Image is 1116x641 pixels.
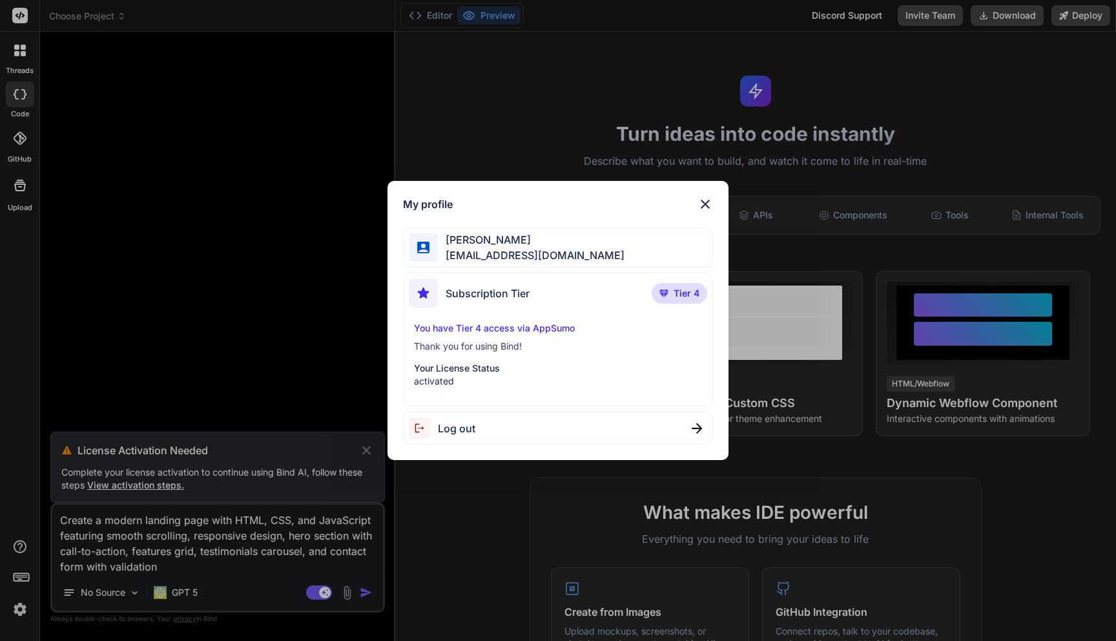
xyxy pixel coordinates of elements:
[659,289,668,297] img: premium
[692,423,702,434] img: close
[417,242,429,254] img: profile
[438,232,625,247] span: [PERSON_NAME]
[414,362,702,375] p: Your License Status
[409,278,438,308] img: subscription
[438,421,475,436] span: Log out
[438,247,625,263] span: [EMAIL_ADDRESS][DOMAIN_NAME]
[414,340,702,353] p: Thank you for using Bind!
[674,287,699,300] span: Tier 4
[414,322,702,335] p: You have Tier 4 access via AppSumo
[446,286,530,301] span: Subscription Tier
[414,375,702,388] p: activated
[403,196,453,212] h1: My profile
[697,196,713,212] img: close
[409,417,438,439] img: logout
